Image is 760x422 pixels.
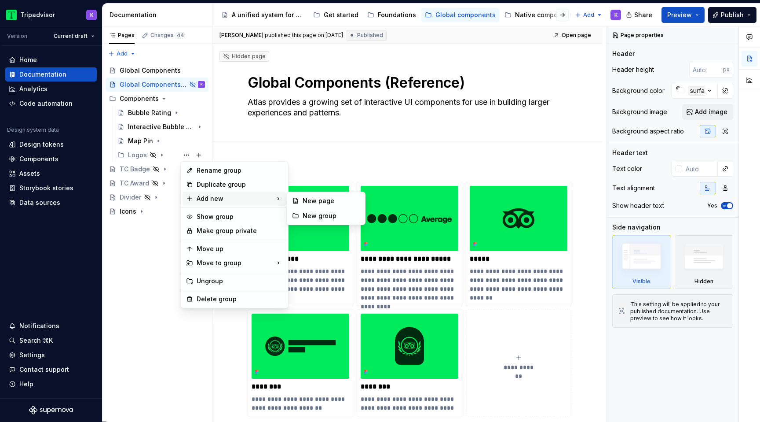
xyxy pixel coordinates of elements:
div: Move up [197,244,283,253]
div: Make group private [197,226,283,235]
div: Ungroup [197,277,283,285]
div: Delete group [197,295,283,304]
div: Duplicate group [197,180,283,189]
div: Add new [183,192,286,206]
div: Rename group [197,166,283,175]
div: Show group [197,212,283,221]
div: Move to group [183,256,286,270]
